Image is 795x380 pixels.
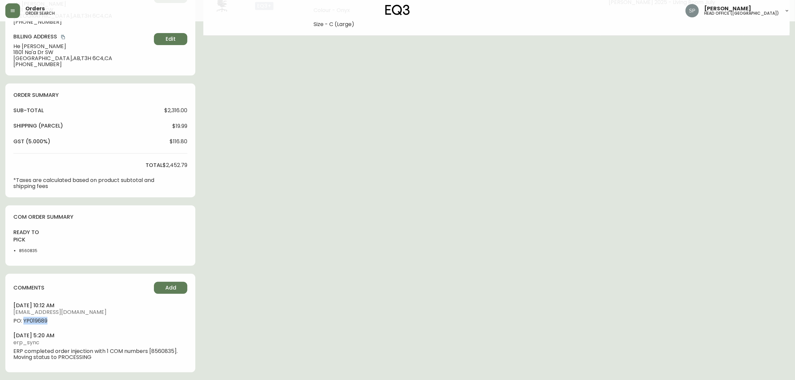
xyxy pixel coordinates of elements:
[172,123,187,129] span: $19.99
[13,49,151,55] span: 1801 Na'a Dr SW
[314,21,526,27] li: Size - C (Large)
[13,61,151,67] span: [PHONE_NUMBER]
[13,107,44,114] h4: sub-total
[13,55,151,61] span: [GEOGRAPHIC_DATA] , AB , T3H 6C4 , CA
[13,302,187,309] h4: [DATE] 10:12 am
[13,309,187,315] span: [EMAIL_ADDRESS][DOMAIN_NAME]
[13,138,50,145] h4: gst (5.000%)
[704,11,779,15] h5: head office ([GEOGRAPHIC_DATA])
[13,340,187,346] span: erp_sync
[13,284,44,292] h4: comments
[13,177,163,189] p: *Taxes are calculated based on product subtotal and shipping fees
[25,11,55,15] h5: order search
[154,33,187,45] button: Edit
[685,4,699,17] img: 0cb179e7bf3690758a1aaa5f0aafa0b4
[13,19,151,25] span: [PHONE_NUMBER]
[13,318,187,324] span: PO: YP019689
[166,35,176,43] span: Edit
[165,284,176,292] span: Add
[25,6,45,11] span: Orders
[13,348,187,360] span: ERP completed order injection with 1 COM numbers [8560835]. Moving status to PROCESSING
[163,162,187,168] span: $2,452.79
[13,43,151,49] span: He [PERSON_NAME]
[13,332,187,339] h4: [DATE] 5:20 am
[13,91,187,99] h4: order summary
[154,282,187,294] button: Add
[60,34,66,40] button: copy
[13,213,187,221] h4: com order summary
[385,5,410,15] img: logo
[19,248,51,254] li: 8560835
[704,6,751,11] span: [PERSON_NAME]
[164,108,187,114] span: $2,316.00
[146,162,163,169] h4: total
[170,139,187,145] span: $116.80
[13,229,51,244] h4: ready to pick
[13,122,63,130] h4: Shipping ( Parcel )
[13,33,151,40] h4: Billing Address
